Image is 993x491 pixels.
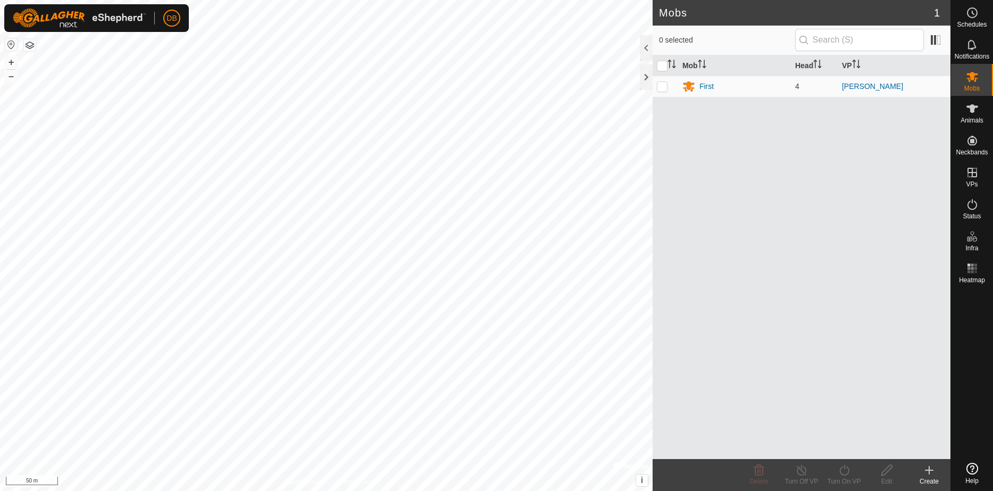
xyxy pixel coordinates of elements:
img: Gallagher Logo [13,9,146,28]
span: Animals [961,117,983,124]
div: Edit [865,477,908,486]
button: i [636,474,648,486]
span: Help [965,478,979,484]
div: Turn On VP [823,477,865,486]
span: Schedules [957,21,987,28]
div: Turn Off VP [780,477,823,486]
th: Head [791,55,838,76]
span: Mobs [964,85,980,92]
a: [PERSON_NAME] [842,82,903,91]
span: Status [963,213,981,219]
span: DB [166,13,177,24]
button: Reset Map [5,38,18,51]
span: Neckbands [956,149,988,156]
span: Heatmap [959,277,985,283]
span: Infra [965,245,978,251]
th: Mob [678,55,791,76]
p-sorticon: Activate to sort [698,61,706,70]
button: + [5,56,18,69]
span: Delete [750,478,769,485]
p-sorticon: Activate to sort [667,61,676,70]
div: First [699,81,714,92]
h2: Mobs [659,6,934,19]
p-sorticon: Activate to sort [813,61,822,70]
button: – [5,70,18,83]
input: Search (S) [795,29,924,51]
span: VPs [966,181,978,187]
span: 1 [934,5,940,21]
a: Help [951,459,993,488]
th: VP [838,55,950,76]
a: Contact Us [337,477,368,487]
span: 0 selected [659,35,795,46]
span: 4 [795,82,799,91]
button: Map Layers [23,39,36,52]
p-sorticon: Activate to sort [852,61,861,70]
span: i [641,476,643,485]
div: Create [908,477,950,486]
a: Privacy Policy [284,477,324,487]
span: Notifications [955,53,989,60]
